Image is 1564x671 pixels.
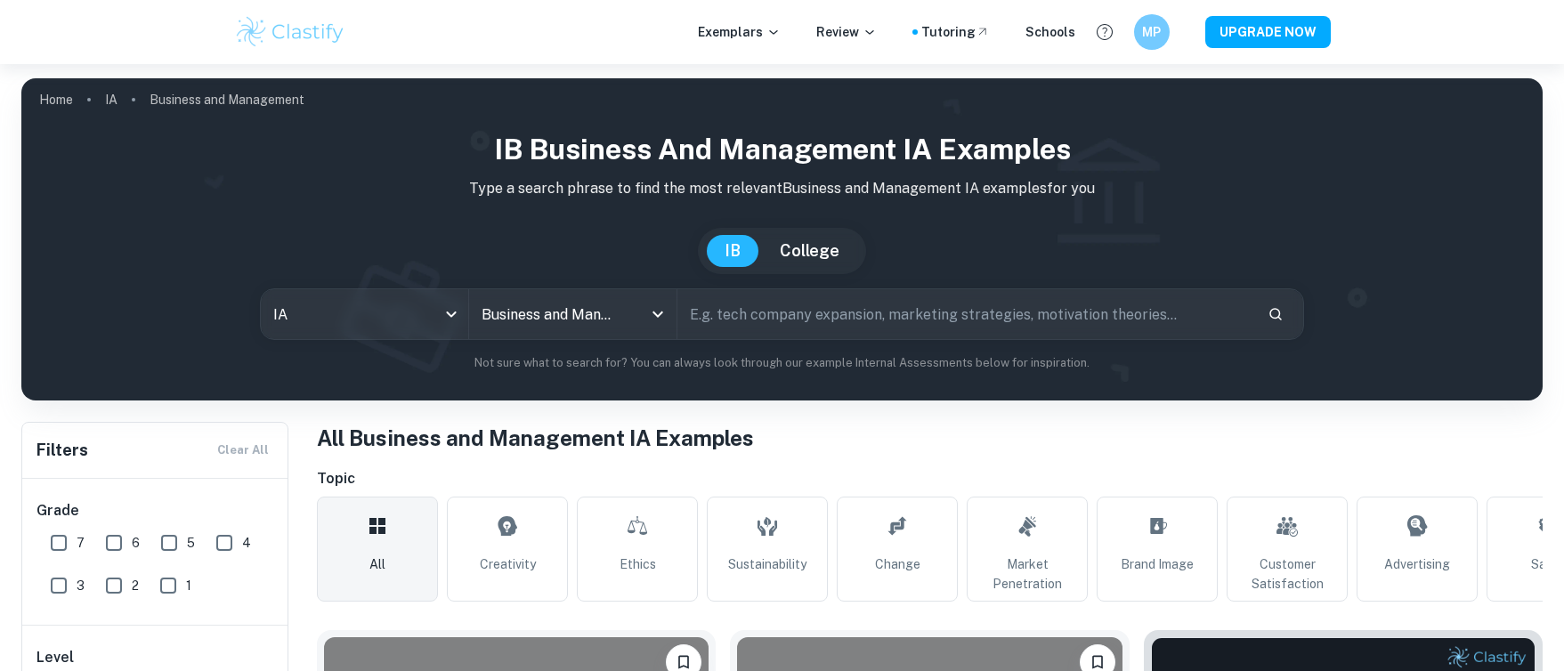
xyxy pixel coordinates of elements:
[186,576,191,595] span: 1
[1134,14,1170,50] button: MP
[762,235,857,267] button: College
[975,554,1080,594] span: Market Penetration
[36,128,1528,171] h1: IB Business and Management IA examples
[875,554,920,574] span: Change
[645,302,670,327] button: Open
[36,438,88,463] h6: Filters
[369,554,385,574] span: All
[1090,17,1120,47] button: Help and Feedback
[150,90,304,109] p: Business and Management
[698,22,781,42] p: Exemplars
[620,554,656,574] span: Ethics
[921,22,990,42] a: Tutoring
[132,533,140,553] span: 6
[36,500,275,521] h6: Grade
[234,14,347,50] img: Clastify logo
[728,554,806,574] span: Sustainability
[1235,554,1340,594] span: Customer Satisfaction
[480,554,536,574] span: Creativity
[1141,22,1162,42] h6: MP
[317,422,1543,454] h1: All Business and Management IA Examples
[1025,22,1075,42] a: Schools
[317,468,1543,489] h6: Topic
[1384,554,1450,574] span: Advertising
[707,235,758,267] button: IB
[36,178,1528,199] p: Type a search phrase to find the most relevant Business and Management IA examples for you
[1260,299,1291,329] button: Search
[77,576,85,595] span: 3
[21,78,1543,400] img: profile cover
[677,289,1253,339] input: E.g. tech company expansion, marketing strategies, motivation theories...
[816,22,877,42] p: Review
[39,87,73,112] a: Home
[187,533,195,553] span: 5
[36,647,275,668] h6: Level
[105,87,118,112] a: IA
[242,533,251,553] span: 4
[261,289,468,339] div: IA
[77,533,85,553] span: 7
[132,576,139,595] span: 2
[1531,554,1563,574] span: Sales
[36,354,1528,372] p: Not sure what to search for? You can always look through our example Internal Assessments below f...
[1121,554,1194,574] span: Brand Image
[1205,16,1331,48] button: UPGRADE NOW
